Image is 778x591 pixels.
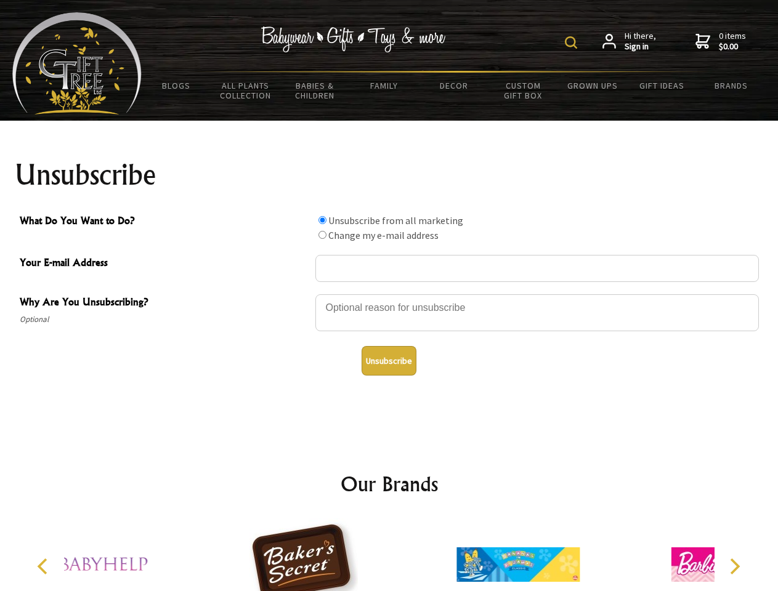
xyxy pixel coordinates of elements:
button: Next [721,553,748,580]
strong: $0.00 [719,41,746,52]
a: All Plants Collection [211,73,281,108]
h2: Our Brands [25,469,754,499]
a: 0 items$0.00 [695,31,746,52]
a: Babies & Children [280,73,350,108]
label: Change my e-mail address [328,229,439,241]
span: 0 items [719,30,746,52]
img: Babyware - Gifts - Toys and more... [12,12,142,115]
input: What Do You Want to Do? [318,231,326,239]
a: Grown Ups [557,73,627,98]
a: Custom Gift Box [488,73,558,108]
textarea: Why Are You Unsubscribing? [315,294,759,331]
span: Optional [20,312,309,327]
span: Why Are You Unsubscribing? [20,294,309,312]
a: Family [350,73,419,98]
input: Your E-mail Address [315,255,759,282]
button: Previous [31,553,58,580]
a: Decor [419,73,488,98]
a: Hi there,Sign in [602,31,656,52]
a: Brands [697,73,766,98]
input: What Do You Want to Do? [318,216,326,224]
span: Your E-mail Address [20,255,309,273]
img: product search [565,36,577,49]
a: Gift Ideas [627,73,697,98]
span: What Do You Want to Do? [20,213,309,231]
strong: Sign in [625,41,656,52]
button: Unsubscribe [362,346,416,376]
img: Babywear - Gifts - Toys & more [261,26,446,52]
label: Unsubscribe from all marketing [328,214,463,227]
h1: Unsubscribe [15,160,764,190]
a: BLOGS [142,73,211,98]
span: Hi there, [625,31,656,52]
